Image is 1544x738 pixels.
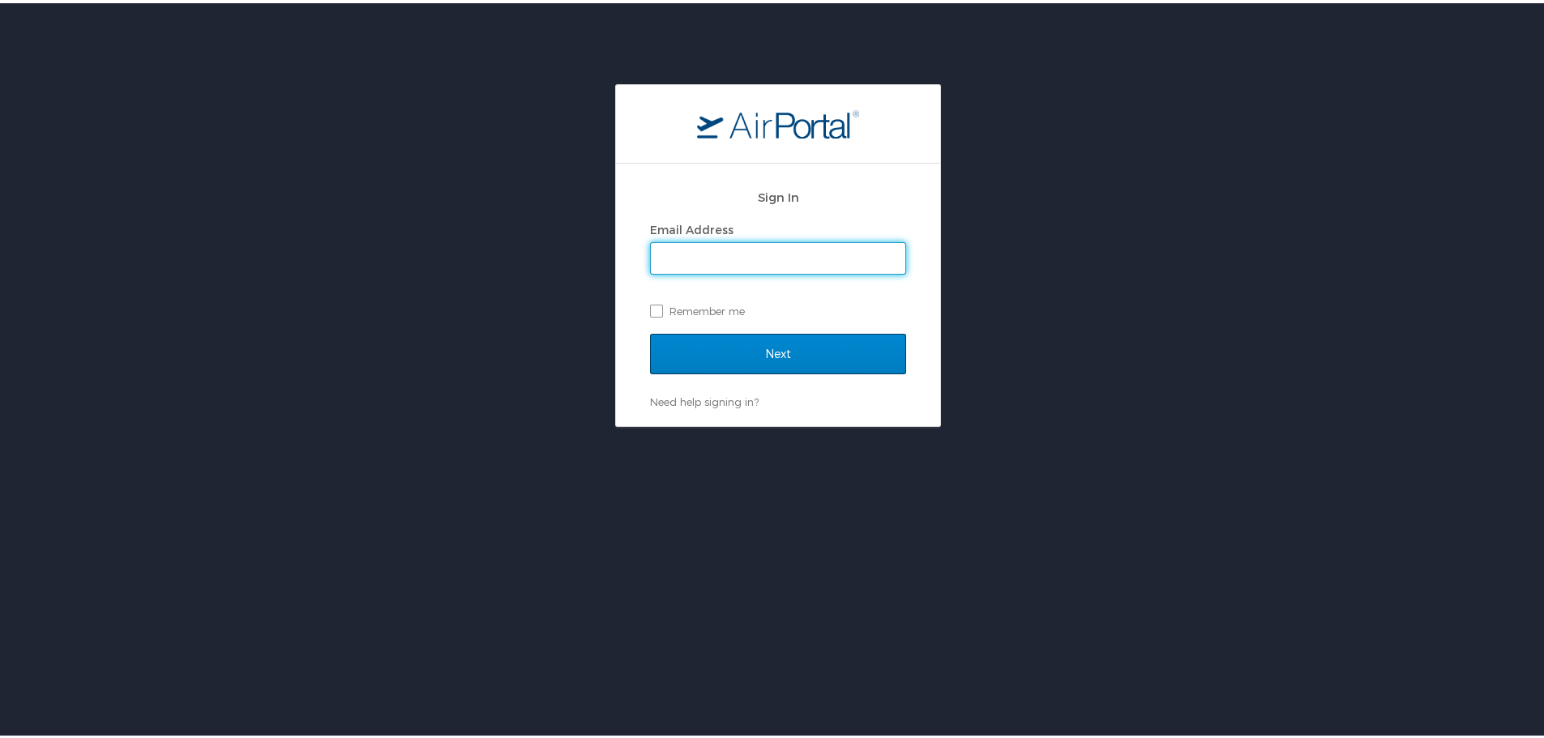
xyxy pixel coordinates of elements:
label: Remember me [650,296,906,320]
label: Email Address [650,220,734,233]
h2: Sign In [650,185,906,203]
input: Next [650,331,906,371]
img: logo [697,106,859,135]
a: Need help signing in? [650,392,759,405]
